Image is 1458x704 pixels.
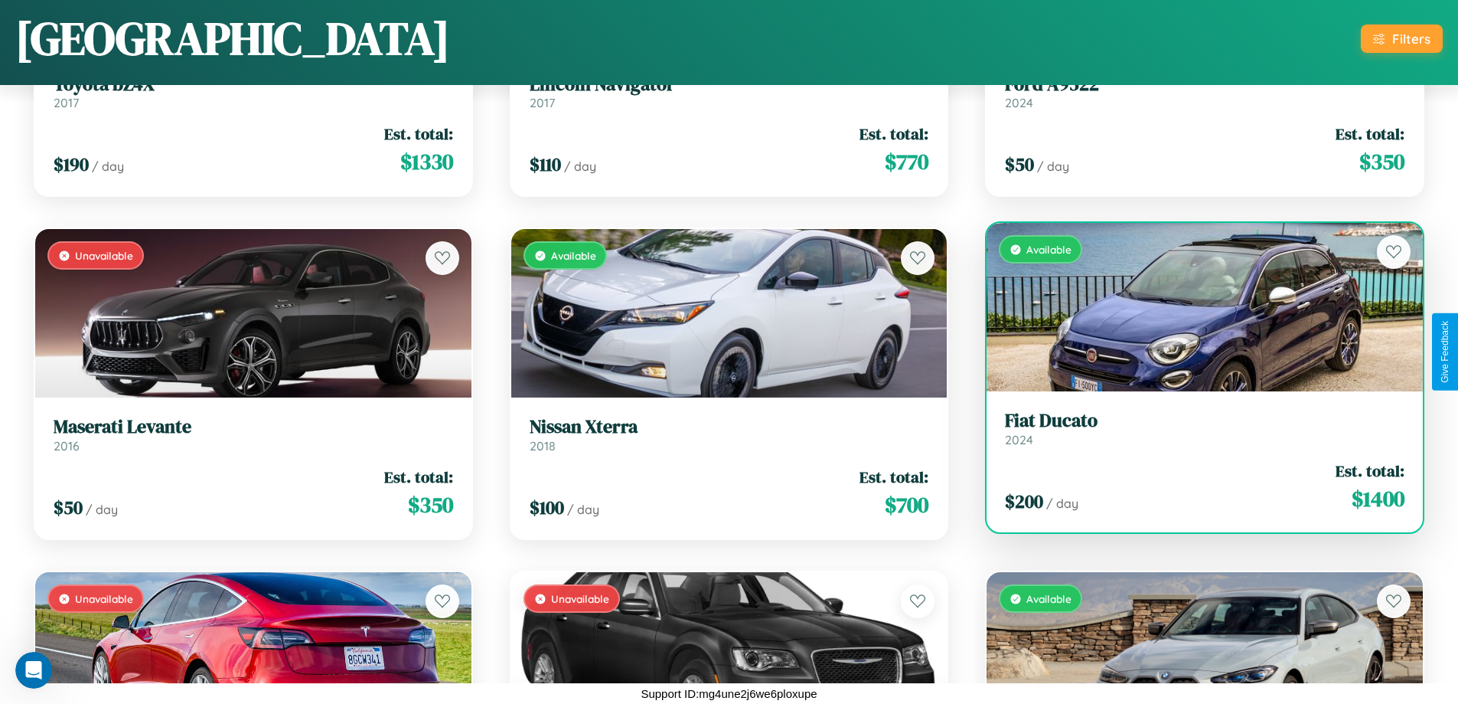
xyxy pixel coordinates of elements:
p: Support ID: mg4une2j6we6ploxupe [641,683,817,704]
span: $ 350 [408,490,453,520]
button: Filters [1361,25,1443,53]
span: 2018 [530,438,556,454]
span: / day [1037,159,1069,174]
span: $ 1330 [400,146,453,177]
span: 2024 [1005,95,1033,110]
div: Give Feedback [1440,321,1450,383]
span: Unavailable [75,249,133,262]
span: Est. total: [859,466,928,488]
h3: Fiat Ducato [1005,410,1404,432]
span: Available [1026,243,1071,256]
a: Nissan Xterra2018 [530,416,929,454]
span: Est. total: [1336,123,1404,145]
span: $ 770 [885,146,928,177]
a: Toyota bZ4X2017 [54,74,453,111]
span: / day [564,159,596,174]
span: Unavailable [75,592,133,605]
span: / day [1046,496,1078,511]
h1: [GEOGRAPHIC_DATA] [15,7,450,70]
h3: Nissan Xterra [530,416,929,438]
span: 2024 [1005,432,1033,447]
span: 2017 [54,95,79,110]
span: $ 110 [530,152,561,177]
a: Lincoln Navigator2017 [530,74,929,111]
span: $ 200 [1005,489,1043,514]
a: Ford A95222024 [1005,74,1404,111]
span: Est. total: [1336,460,1404,482]
div: Filters [1392,31,1430,47]
span: Unavailable [551,592,609,605]
span: $ 350 [1359,146,1404,177]
span: Available [1026,592,1071,605]
span: $ 50 [1005,152,1034,177]
span: $ 50 [54,495,83,520]
a: Fiat Ducato2024 [1005,410,1404,447]
span: $ 700 [885,490,928,520]
span: $ 100 [530,495,564,520]
span: / day [92,159,124,174]
span: Est. total: [859,123,928,145]
h3: Maserati Levante [54,416,453,438]
span: Est. total: [384,466,453,488]
span: 2016 [54,438,80,454]
span: / day [86,502,118,517]
span: 2017 [530,95,555,110]
span: Available [551,249,596,262]
a: Maserati Levante2016 [54,416,453,454]
iframe: Intercom live chat [15,652,52,689]
span: / day [567,502,599,517]
span: Est. total: [384,123,453,145]
span: $ 1400 [1352,483,1404,514]
span: $ 190 [54,152,89,177]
